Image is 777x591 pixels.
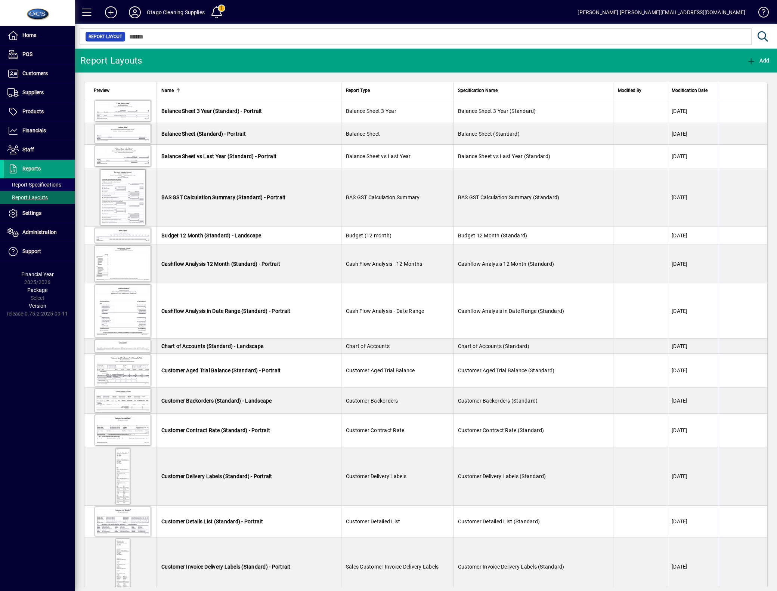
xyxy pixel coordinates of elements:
[161,367,281,373] span: Customer Aged Trial Balance (Standard) - Portrait
[667,99,719,123] td: [DATE]
[4,26,75,45] a: Home
[4,83,75,102] a: Suppliers
[94,86,109,95] span: Preview
[458,367,555,373] span: Customer Aged Trial Balance (Standard)
[672,86,708,95] span: Modification Date
[346,343,390,349] span: Chart of Accounts
[346,131,380,137] span: Balance Sheet
[667,227,719,244] td: [DATE]
[346,233,391,238] span: Budget (12 month)
[80,55,142,67] div: Report Layouts
[7,194,48,200] span: Report Layouts
[99,6,123,19] button: Add
[147,6,205,18] div: Otago Cleaning Supplies
[458,86,609,95] div: Specification Name
[458,131,520,137] span: Balance Sheet (Standard)
[161,153,276,159] span: Balance Sheet vs Last Year (Standard) - Portrait
[21,271,54,277] span: Financial Year
[4,178,75,191] a: Report Specifications
[667,168,719,227] td: [DATE]
[7,182,61,188] span: Report Specifications
[22,166,41,172] span: Reports
[161,86,174,95] span: Name
[4,45,75,64] a: POS
[123,6,147,19] button: Profile
[458,398,538,404] span: Customer Backorders (Standard)
[458,564,564,570] span: Customer Invoice Delivery Labels (Standard)
[22,248,41,254] span: Support
[346,564,439,570] span: Sales Customer Invoice Delivery Labels
[458,261,554,267] span: Cashflow Analysis 12 Month (Standard)
[161,261,280,267] span: Cashflow Analysis 12 Month (Standard) - Portrait
[346,398,398,404] span: Customer Backorders
[346,86,449,95] div: Report Type
[618,86,641,95] span: Modified By
[29,303,46,309] span: Version
[4,223,75,242] a: Administration
[667,339,719,354] td: [DATE]
[458,518,540,524] span: Customer Detailed List (Standard)
[346,427,405,433] span: Customer Contract Rate
[667,145,719,168] td: [DATE]
[4,204,75,223] a: Settings
[4,64,75,83] a: Customers
[161,427,270,433] span: Customer Contract Rate (Standard) - Portrait
[4,141,75,159] a: Staff
[458,153,550,159] span: Balance Sheet vs Last Year (Standard)
[667,283,719,339] td: [DATE]
[161,398,272,404] span: Customer Backorders (Standard) - Landscape
[346,153,411,159] span: Balance Sheet vs Last Year
[22,210,41,216] span: Settings
[346,473,406,479] span: Customer Delivery Labels
[346,86,370,95] span: Report Type
[346,194,420,200] span: BAS GST Calculation Summary
[346,108,396,114] span: Balance Sheet 3 Year
[458,473,546,479] span: Customer Delivery Labels (Standard)
[27,287,47,293] span: Package
[346,518,400,524] span: Customer Detailed List
[346,308,424,314] span: Cash Flow Analysis - Date Range
[161,343,263,349] span: Chart of Accounts (Standard) - Landscape
[667,244,719,283] td: [DATE]
[458,427,544,433] span: Customer Contract Rate (Standard)
[667,447,719,506] td: [DATE]
[753,1,768,26] a: Knowledge Base
[4,191,75,204] a: Report Layouts
[161,194,285,200] span: BAS GST Calculation Summary (Standard) - Portrait
[161,473,272,479] span: Customer Delivery Labels (Standard) - Portrait
[4,242,75,261] a: Support
[4,102,75,121] a: Products
[458,308,564,314] span: Cashflow Analysis in Date Range (Standard)
[161,233,261,238] span: Budget 12 Month (Standard) - Landscape
[22,108,44,114] span: Products
[89,33,122,40] span: Report Layout
[22,51,32,57] span: POS
[161,131,246,137] span: Balance Sheet (Standard) - Portrait
[458,343,529,349] span: Chart of Accounts (Standard)
[161,308,290,314] span: Cashflow Analysis in Date Range (Standard) - Portrait
[458,194,560,200] span: BAS GST Calculation Summary (Standard)
[667,354,719,388] td: [DATE]
[161,564,291,570] span: Customer Invoice Delivery Labels (Standard) - Portrait
[22,70,48,76] span: Customers
[667,414,719,447] td: [DATE]
[672,86,714,95] div: Modification Date
[161,518,263,524] span: Customer Details List (Standard) - Portrait
[458,86,498,95] span: Specification Name
[458,233,527,238] span: Budget 12 Month (Standard)
[667,123,719,145] td: [DATE]
[747,58,769,64] span: Add
[161,108,262,114] span: Balance Sheet 3 Year (Standard) - Portrait
[745,54,771,67] button: Add
[22,89,44,95] span: Suppliers
[22,127,46,133] span: Financials
[458,108,536,114] span: Balance Sheet 3 Year (Standard)
[667,388,719,414] td: [DATE]
[161,86,337,95] div: Name
[346,261,422,267] span: Cash Flow Analysis - 12 Months
[22,229,57,235] span: Administration
[22,32,36,38] span: Home
[667,506,719,538] td: [DATE]
[4,121,75,140] a: Financials
[22,147,34,153] span: Staff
